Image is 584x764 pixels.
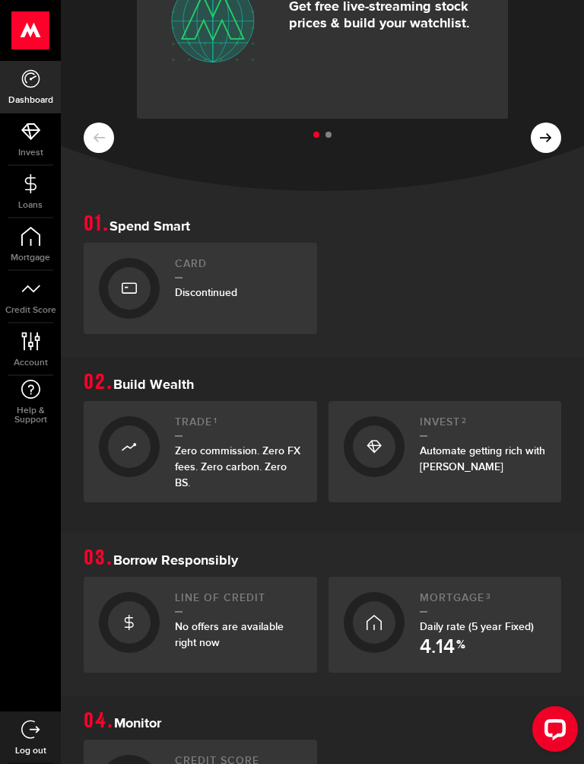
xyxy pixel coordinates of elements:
iframe: LiveChat chat widget [520,700,584,764]
span: 4.14 [420,638,455,657]
span: Zero commission. Zero FX fees. Zero carbon. Zero BS. [175,444,300,489]
span: % [456,639,465,657]
a: Mortgage3Daily rate (5 year Fixed) 4.14 % [328,577,562,673]
span: Daily rate (5 year Fixed) [420,620,534,633]
span: Automate getting rich with [PERSON_NAME] [420,444,545,473]
h1: Spend Smart [84,214,561,235]
a: Trade1Zero commission. Zero FX fees. Zero carbon. Zero BS. [84,401,317,502]
a: Invest2Automate getting rich with [PERSON_NAME] [328,401,562,502]
h1: Build Wealth [84,372,561,393]
h2: Line of credit [175,592,302,613]
h1: Monitor [84,711,561,732]
span: No offers are available right now [175,620,284,649]
h2: Mortgage [420,592,547,613]
sup: 2 [462,416,467,425]
h2: Trade [175,416,302,437]
a: CardDiscontinued [84,243,317,334]
h1: Borrow Responsibly [84,548,561,569]
sup: 1 [214,416,217,425]
a: Line of creditNo offers are available right now [84,577,317,673]
h2: Card [175,258,302,279]
h2: Invest [420,416,547,437]
span: Discontinued [175,286,237,299]
sup: 3 [486,592,491,601]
